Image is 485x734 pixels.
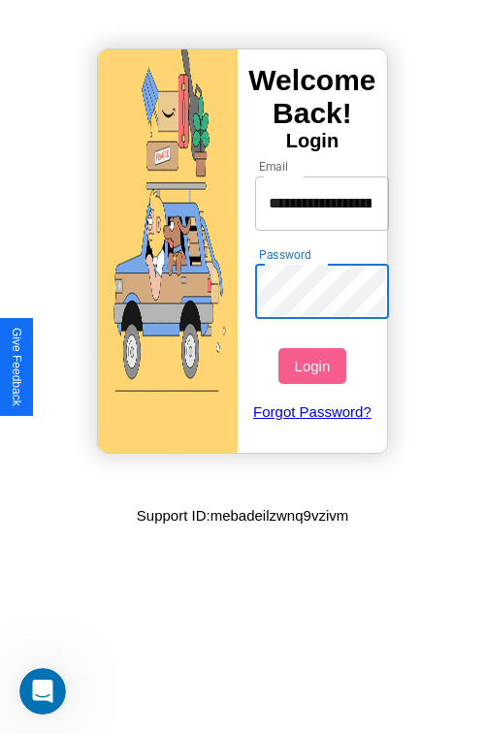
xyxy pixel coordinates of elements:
[98,49,238,453] img: gif
[10,328,23,406] div: Give Feedback
[259,158,289,175] label: Email
[19,668,66,715] iframe: Intercom live chat
[137,502,348,528] p: Support ID: mebadeilzwnq9vzivm
[238,64,387,130] h3: Welcome Back!
[238,130,387,152] h4: Login
[259,246,310,263] label: Password
[278,348,345,384] button: Login
[245,384,380,439] a: Forgot Password?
